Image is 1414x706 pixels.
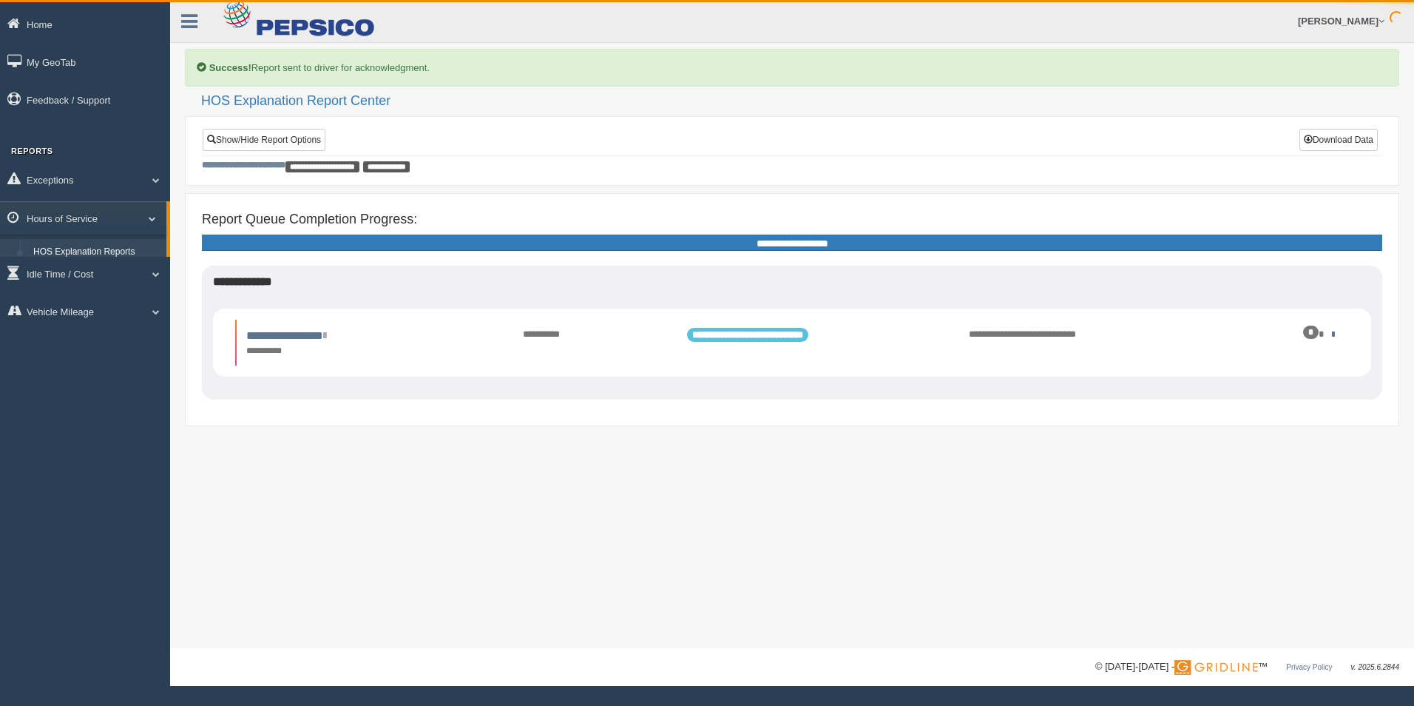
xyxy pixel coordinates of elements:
[185,49,1399,87] div: Report sent to driver for acknowledgment.
[1174,660,1258,675] img: Gridline
[203,129,325,151] a: Show/Hide Report Options
[201,94,1399,109] h2: HOS Explanation Report Center
[209,62,251,73] b: Success!
[1299,129,1378,151] button: Download Data
[235,320,1349,365] li: Expand
[1351,663,1399,671] span: v. 2025.6.2844
[1095,659,1399,675] div: © [DATE]-[DATE] - ™
[27,239,166,266] a: HOS Explanation Reports
[1286,663,1332,671] a: Privacy Policy
[202,212,1382,227] h4: Report Queue Completion Progress:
